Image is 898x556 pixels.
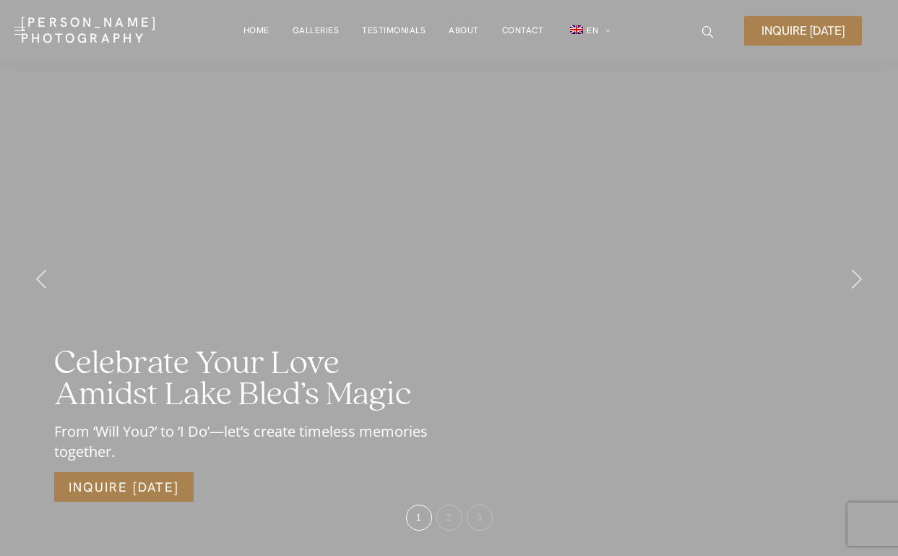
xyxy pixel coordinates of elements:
img: EN [570,25,583,34]
h2: Celebrate Your Love Amidst Lake Bled’s Magic [54,348,440,411]
div: From ‘Will You?’ to ‘I Do’—let’s create timeless memories together. [54,422,440,462]
a: Testimonials [362,16,426,45]
a: Contact [502,16,544,45]
span: EN [587,25,598,36]
a: icon-magnifying-glass34 [695,19,721,45]
a: Home [243,16,269,45]
span: 2 [446,513,452,523]
span: 3 [477,513,482,523]
a: en_GBEN [566,16,610,46]
span: Inquire [DATE] [761,25,845,37]
a: Inquire [DATE] [744,16,862,46]
a: [PERSON_NAME] Photography [21,14,177,46]
span: 1 [416,513,421,523]
a: About [449,16,479,45]
a: Inquire [DATE] [54,472,194,502]
a: Galleries [293,16,340,45]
